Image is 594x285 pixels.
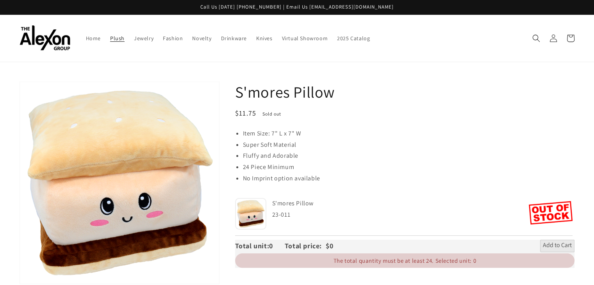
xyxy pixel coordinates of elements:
[129,30,158,46] a: Jewelry
[110,35,125,42] span: Plush
[243,150,574,162] li: Fluffy and Adorable
[269,241,285,250] span: 0
[256,35,273,42] span: Knives
[192,35,211,42] span: Novelty
[187,30,216,46] a: Novelty
[272,198,527,209] div: S'mores Pillow
[243,128,574,139] li: Item Size: 7" L x 7" W
[260,108,287,116] span: Sold out
[81,30,105,46] a: Home
[272,209,529,221] div: 23-011
[221,35,247,42] span: Drinkware
[163,35,183,42] span: Fashion
[235,109,257,118] span: $11.75
[235,253,574,268] div: The total quantity must be at least 24. Selected unit: 0
[243,173,574,184] li: No Imprint option available
[20,25,70,51] img: The Alexon Group
[337,35,370,42] span: 2025 Catalog
[243,162,574,173] li: 24 Piece Minimum
[235,240,326,252] div: Total unit: Total price:
[543,241,572,251] span: Add to Cart
[235,82,574,102] h1: S'mores Pillow
[252,30,277,46] a: Knives
[235,198,266,230] img: Default Title
[528,30,545,47] summary: Search
[282,35,328,42] span: Virtual Showroom
[332,30,375,46] a: 2025 Catalog
[134,35,153,42] span: Jewelry
[540,240,574,252] button: Add to Cart
[277,30,333,46] a: Virtual Showroom
[216,30,252,46] a: Drinkware
[158,30,187,46] a: Fashion
[529,201,573,224] img: Out of Stock Default Title
[86,35,101,42] span: Home
[326,241,333,250] span: $0
[243,139,574,151] li: Super Soft Material
[105,30,129,46] a: Plush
